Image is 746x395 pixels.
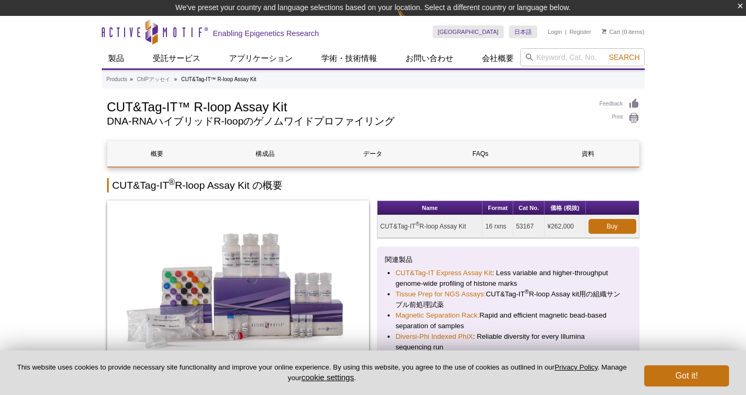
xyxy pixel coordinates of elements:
td: CUT&Tag-IT R-loop Assay Kit [378,215,482,238]
p: This website uses cookies to provide necessary site functionality and improve your online experie... [17,363,627,383]
a: Login [548,28,562,36]
li: | [565,25,567,38]
a: Diversi-Phi Indexed PhiX [396,331,473,342]
a: FAQs [431,141,530,166]
a: CUT&Tag-IT Express Assay Kit [396,268,492,278]
a: Products [107,75,127,84]
li: » [130,76,133,82]
th: Format [482,201,513,215]
button: cookie settings [301,373,354,382]
a: 構成品 [215,141,315,166]
a: Register [569,28,591,36]
p: 関連製品 [385,254,631,265]
sup: ® [416,221,419,227]
a: お問い合わせ [399,48,460,68]
a: 資料 [538,141,638,166]
td: ¥262,000 [545,215,585,238]
a: Magnetic Separation Rack: [396,310,479,321]
h2: CUT&Tag-IT R-loop Assay Kit の概要 [107,178,639,192]
a: アプリケーション [223,48,299,68]
li: » [174,76,177,82]
button: Search [605,52,643,62]
a: Buy [589,219,636,234]
img: Your Cart [602,29,607,34]
a: 製品 [102,48,130,68]
a: 受託サービス [146,48,207,68]
button: Got it! [644,365,729,387]
h2: Enabling Epigenetics Research [213,29,319,38]
a: 日本語 [509,25,537,38]
a: 概要 [108,141,207,166]
img: CUT&Tag-IT<sup>®</sup> R-loop Assay Kit [107,200,370,375]
li: : Less variable and higher-throughput genome-wide profiling of histone marks [396,268,621,289]
li: (0 items) [602,25,645,38]
h1: CUT&Tag-IT™ R-loop Assay Kit [107,98,589,114]
a: 学術・技術情報 [315,48,383,68]
sup: ® [169,178,175,187]
h2: DNA-RNAハイブリッドR-loopのゲノムワイドプロファイリング [107,117,589,126]
li: Rapid and efficient magnetic bead-based separation of samples [396,310,621,331]
a: データ [323,141,423,166]
img: Change Here [397,8,425,33]
a: Print [600,112,639,124]
li: CUT&Tag-IT™ R-loop Assay Kit [181,76,257,82]
a: Cart [602,28,620,36]
a: Feedback [600,98,639,110]
input: Keyword, Cat. No. [520,48,645,66]
th: Name [378,201,482,215]
a: 会社概要 [476,48,520,68]
th: 価格 (税抜) [545,201,585,215]
sup: ® [525,288,529,295]
a: Tissue Prep for NGS Assays: [396,289,486,300]
a: ChIPアッセイ [137,75,170,84]
li: : Reliable diversity for every Illumina sequencing run [396,331,621,353]
span: Search [609,53,639,62]
td: 53167 [513,215,545,238]
li: CUT&Tag-IT R-loop Assay kit用の組織サンプル前処理試薬 [396,289,621,310]
th: Cat No. [513,201,545,215]
a: [GEOGRAPHIC_DATA] [433,25,504,38]
a: Privacy Policy [555,363,598,371]
td: 16 rxns [482,215,513,238]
